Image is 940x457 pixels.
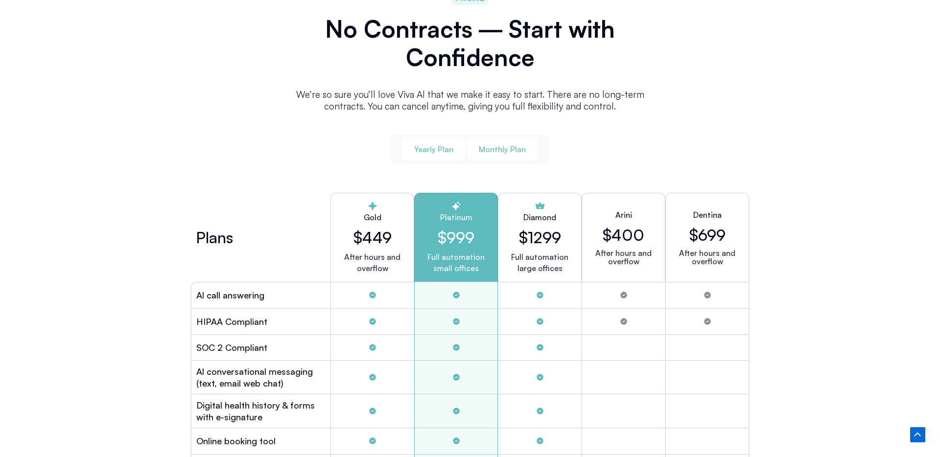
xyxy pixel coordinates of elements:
p: After hours and overflow [674,249,741,266]
h2: $400 [603,226,644,244]
h2: Dentina [693,209,722,221]
h2: $449 [339,228,406,247]
h2: HIPAA Compliant [196,316,267,327]
h2: Online booking tool [196,435,276,447]
h2: $1299 [519,228,561,247]
p: After hours and overflow [590,249,657,266]
span: Yearly Plan [414,144,453,155]
h2: $699 [689,226,726,244]
h2: Platinum [423,211,490,223]
h2: Al call answering [196,289,264,301]
p: Full automation small offices [423,251,490,274]
h2: Diamond [523,211,556,223]
h2: Gold [339,211,406,223]
h2: No Contracts ― Start with Confidence [284,15,656,71]
h2: Al conversational messaging (text, email web chat) [196,366,326,389]
h2: Arini [615,209,632,221]
h2: Digital health history & forms with e-signature [196,399,326,423]
h2: Plans [196,231,233,243]
h2: SOC 2 Compliant [196,342,267,353]
span: Monthly Plan [479,144,526,155]
p: Full automation large offices [511,251,568,274]
p: We’re so sure you’ll love Viva Al that we make it easy to start. There are no long-term contracts... [284,89,656,112]
h2: $999 [423,228,490,247]
p: After hours and overflow [339,251,406,274]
